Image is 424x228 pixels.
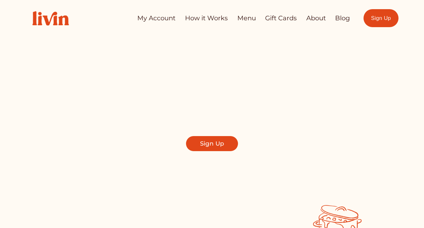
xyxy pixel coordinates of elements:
[265,12,297,25] a: Gift Cards
[86,60,338,89] span: Take Back Your Evenings
[25,4,76,32] img: Livin
[364,9,399,27] a: Sign Up
[137,12,176,25] a: My Account
[110,99,315,126] span: Find a local chef who prepares customized, healthy meals in your kitchen
[185,12,228,25] a: How it Works
[186,136,238,151] a: Sign Up
[306,12,326,25] a: About
[237,12,256,25] a: Menu
[335,12,350,25] a: Blog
